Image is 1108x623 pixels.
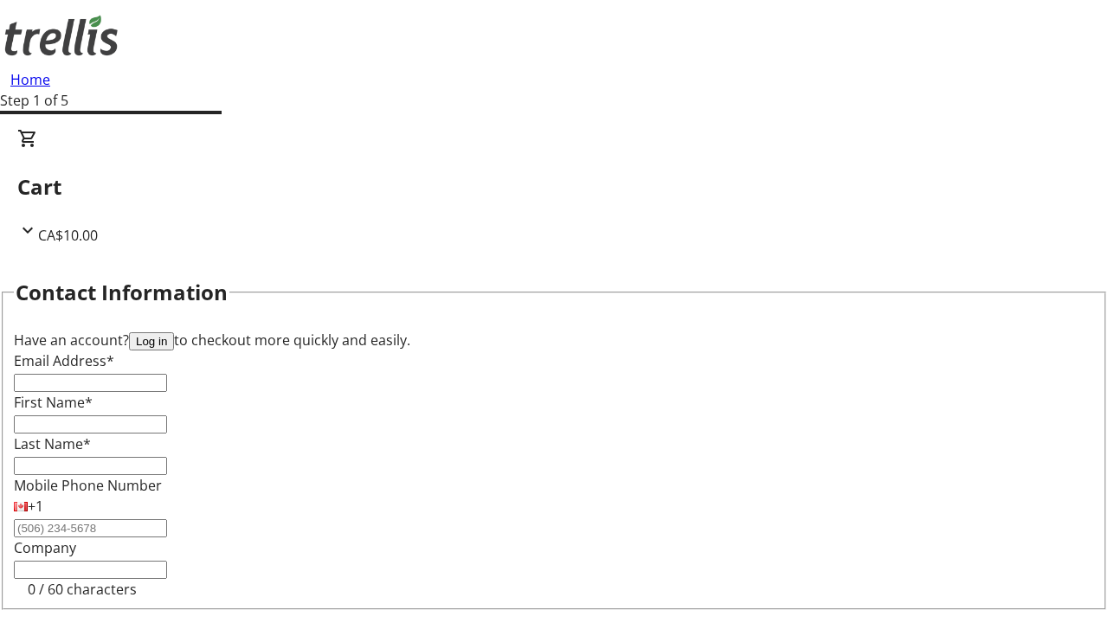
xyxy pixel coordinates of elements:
label: Last Name* [14,434,91,453]
tr-character-limit: 0 / 60 characters [28,580,137,599]
span: CA$10.00 [38,226,98,245]
label: Company [14,538,76,557]
label: First Name* [14,393,93,412]
input: (506) 234-5678 [14,519,167,537]
h2: Cart [17,171,1091,202]
div: Have an account? to checkout more quickly and easily. [14,330,1094,350]
label: Email Address* [14,351,114,370]
div: CartCA$10.00 [17,128,1091,246]
h2: Contact Information [16,277,228,308]
label: Mobile Phone Number [14,476,162,495]
button: Log in [129,332,174,350]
